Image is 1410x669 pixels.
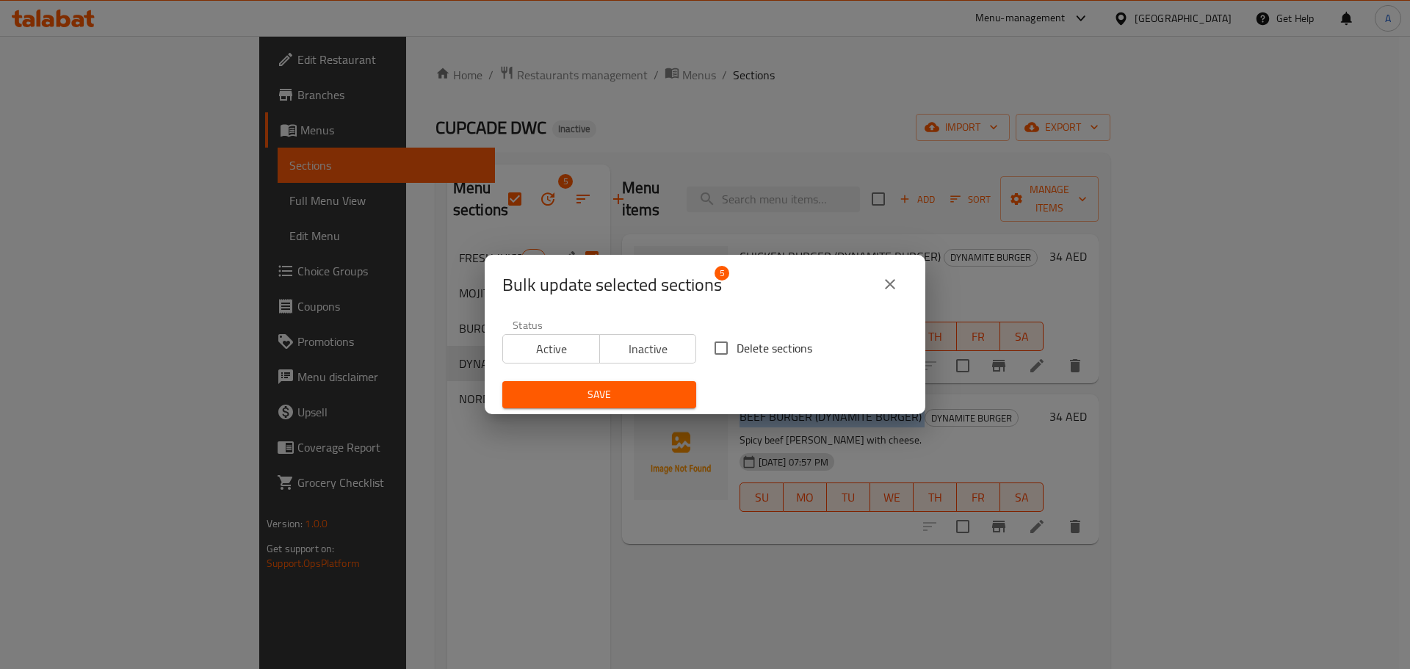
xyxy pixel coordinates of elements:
button: Save [502,381,696,408]
span: 5 [715,266,729,281]
span: Selected section count [502,273,722,297]
span: Active [509,339,594,360]
span: Save [514,386,684,404]
button: Active [502,334,600,364]
button: close [872,267,908,302]
span: Delete sections [737,339,812,357]
span: Inactive [606,339,691,360]
button: Inactive [599,334,697,364]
